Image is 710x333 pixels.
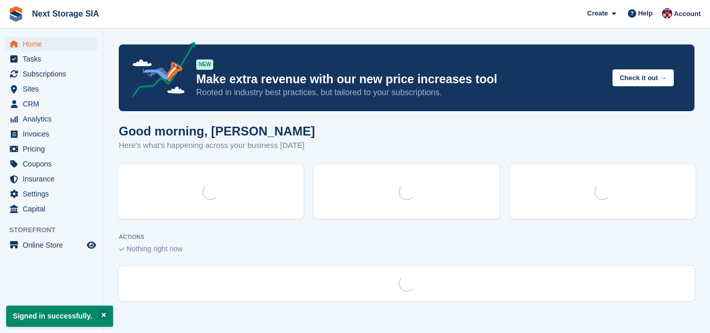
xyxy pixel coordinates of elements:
span: Create [587,8,608,19]
span: Storefront [9,225,103,235]
span: Pricing [23,142,85,156]
span: Nothing right now [127,245,183,253]
a: menu [5,187,98,201]
a: menu [5,37,98,51]
a: menu [5,172,98,186]
a: menu [5,127,98,141]
span: Settings [23,187,85,201]
div: NEW [196,59,213,70]
span: Capital [23,202,85,216]
a: menu [5,97,98,111]
p: Make extra revenue with our new price increases tool [196,72,604,87]
a: menu [5,67,98,81]
button: Check it out → [612,69,674,86]
h1: Good morning, [PERSON_NAME] [119,124,315,138]
p: Rooted in industry best practices, but tailored to your subscriptions. [196,87,604,98]
p: ACTIONS [119,234,695,240]
span: Home [23,37,85,51]
a: menu [5,142,98,156]
span: Insurance [23,172,85,186]
span: Sites [23,82,85,96]
img: blank_slate_check_icon-ba018cac091ee9be17c0a81a6c232d5eb81de652e7a59be601be346b1b6ddf79.svg [119,247,124,251]
img: price-adjustments-announcement-icon-8257ccfd72463d97f412b2fc003d46551f7dbcb40ab6d574587a9cd5c0d94... [123,42,196,101]
a: menu [5,112,98,126]
span: Analytics [23,112,85,126]
a: Preview store [85,239,98,251]
a: Next Storage SIA [28,5,103,22]
span: Coupons [23,157,85,171]
span: Online Store [23,238,85,252]
span: Help [638,8,653,19]
span: Invoices [23,127,85,141]
span: Tasks [23,52,85,66]
span: Subscriptions [23,67,85,81]
a: menu [5,82,98,96]
img: Roberts Kesmins [662,8,672,19]
span: CRM [23,97,85,111]
span: Account [674,9,701,19]
p: Signed in successfully. [6,306,113,327]
a: menu [5,238,98,252]
a: menu [5,202,98,216]
a: menu [5,157,98,171]
a: menu [5,52,98,66]
p: Here's what's happening across your business [DATE] [119,140,315,152]
img: stora-icon-8386f47178a22dfd0bd8f6a31ec36ba5ce8667c1dd55bd0f319d3a0aa187defe.svg [8,6,24,22]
